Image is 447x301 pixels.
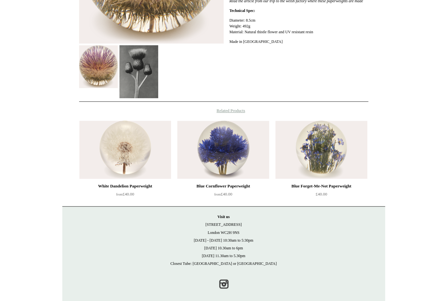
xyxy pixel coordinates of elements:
[214,192,232,196] span: £40.00
[116,192,134,196] span: £40.00
[316,192,327,196] span: £40.00
[229,39,368,45] p: Made in [GEOGRAPHIC_DATA]
[62,108,385,113] h4: Related Products
[214,193,221,196] span: from
[116,193,123,196] span: from
[275,121,367,179] a: Blue Forget-Me-Not Paperweight Blue Forget-Me-Not Paperweight
[277,182,365,190] div: Blue Forget-Me-Not Paperweight
[79,45,118,88] img: Purple Thistle Paperweight
[179,182,267,190] div: Blue Cornflower Paperweight
[177,182,269,209] a: Blue Cornflower Paperweight from£40.00
[79,121,171,179] a: White Dandelion Paperweight White Dandelion Paperweight
[79,121,171,179] img: White Dandelion Paperweight
[217,277,231,291] a: Instagram
[177,121,269,179] a: Blue Cornflower Paperweight Blue Cornflower Paperweight
[218,215,230,219] strong: Visit us
[69,213,379,267] p: [STREET_ADDRESS] London WC2H 9NS [DATE] - [DATE] 10:30am to 5:30pm [DATE] 10.30am to 6pm [DATE] 1...
[177,121,269,179] img: Blue Cornflower Paperweight
[79,182,171,209] a: White Dandelion Paperweight from£40.00
[275,182,367,209] a: Blue Forget-Me-Not Paperweight £40.00
[119,45,158,98] img: Purple Thistle Paperweight
[229,8,255,13] strong: Technical Spec:
[81,182,169,190] div: White Dandelion Paperweight
[229,17,368,35] p: Diameter: 8.5cm Weight: 492g Material: Natural thistle flower and UV resistant resin
[275,121,367,179] img: Blue Forget-Me-Not Paperweight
